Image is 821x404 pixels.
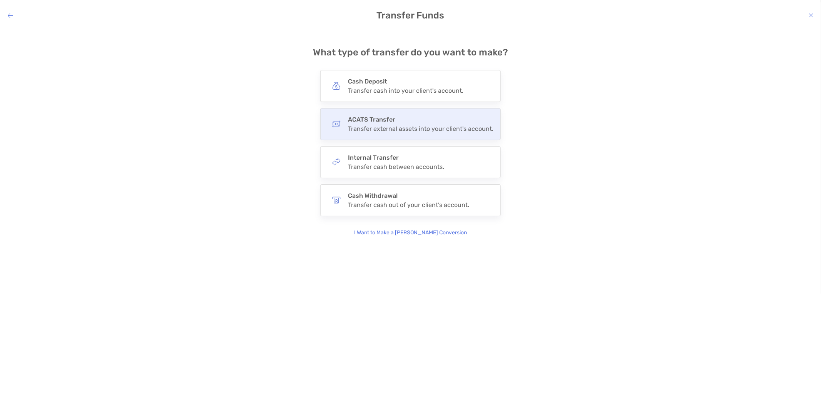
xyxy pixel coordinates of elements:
img: button icon [332,82,341,90]
div: Transfer cash between accounts. [348,163,444,170]
img: button icon [332,120,341,128]
h4: ACATS Transfer [348,116,493,123]
div: Transfer cash out of your client's account. [348,201,469,209]
img: button icon [332,158,341,166]
h4: What type of transfer do you want to make? [313,47,508,58]
div: Transfer cash into your client's account. [348,87,463,94]
h4: Cash Deposit [348,78,463,85]
h4: Internal Transfer [348,154,444,161]
h4: Cash Withdrawal [348,192,469,199]
div: Transfer external assets into your client's account. [348,125,493,132]
p: I Want to Make a [PERSON_NAME] Conversion [354,229,467,237]
img: button icon [332,196,341,204]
